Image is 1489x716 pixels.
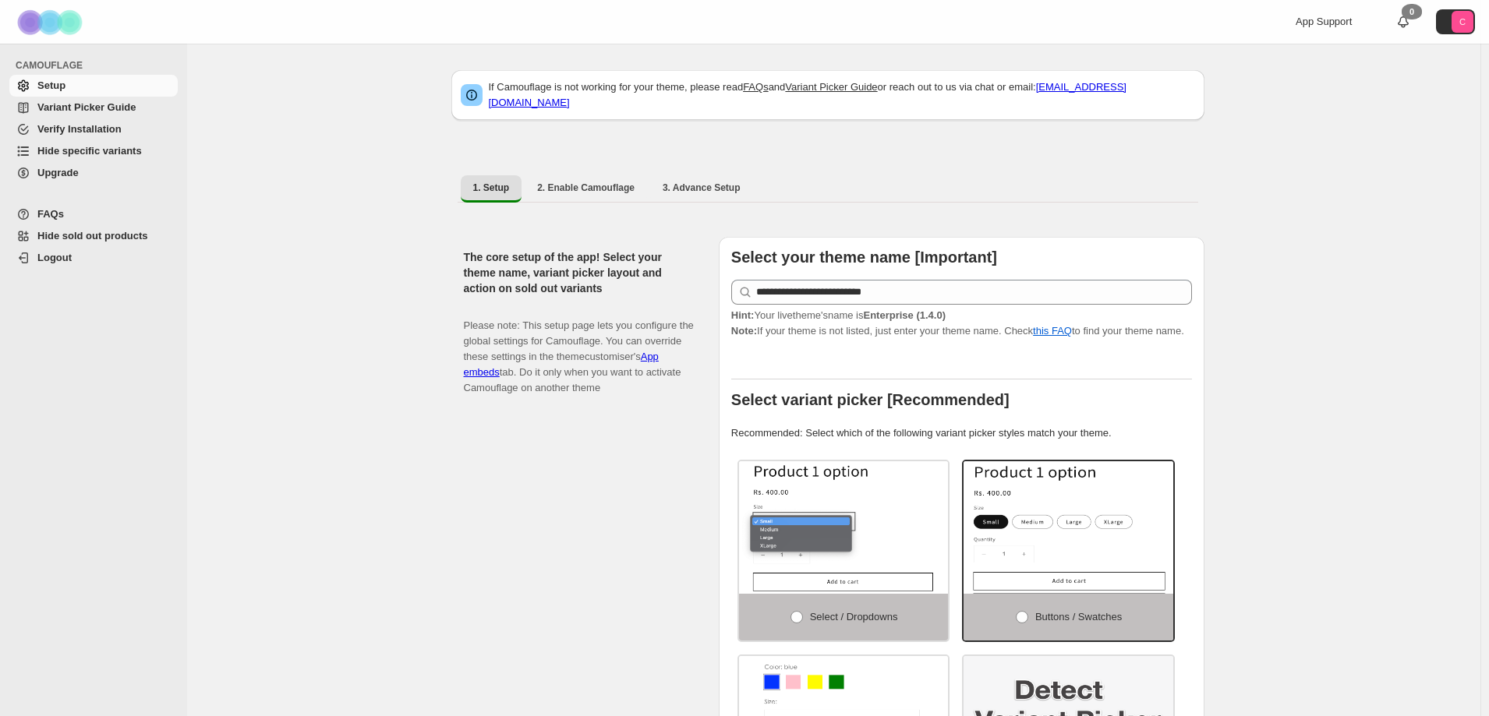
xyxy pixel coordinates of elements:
[9,75,178,97] a: Setup
[37,145,142,157] span: Hide specific variants
[37,101,136,113] span: Variant Picker Guide
[1436,9,1475,34] button: Avatar with initials C
[16,59,179,72] span: CAMOUFLAGE
[489,79,1195,111] p: If Camouflage is not working for your theme, please read and or reach out to us via chat or email:
[731,308,1192,339] p: If your theme is not listed, just enter your theme name. Check to find your theme name.
[1452,11,1473,33] span: Avatar with initials C
[537,182,635,194] span: 2. Enable Camouflage
[37,167,79,178] span: Upgrade
[1033,325,1072,337] a: this FAQ
[731,249,997,266] b: Select your theme name [Important]
[37,230,148,242] span: Hide sold out products
[9,247,178,269] a: Logout
[1402,4,1422,19] div: 0
[731,391,1010,408] b: Select variant picker [Recommended]
[731,325,757,337] strong: Note:
[37,79,65,91] span: Setup
[464,302,694,396] p: Please note: This setup page lets you configure the global settings for Camouflage. You can overr...
[731,425,1192,441] p: Recommended: Select which of the following variant picker styles match your theme.
[37,208,64,220] span: FAQs
[1035,611,1122,623] span: Buttons / Swatches
[739,461,949,594] img: Select / Dropdowns
[12,1,90,44] img: Camouflage
[785,81,877,93] a: Variant Picker Guide
[731,309,755,321] strong: Hint:
[37,252,72,263] span: Logout
[731,309,946,321] span: Your live theme's name is
[964,461,1173,594] img: Buttons / Swatches
[9,97,178,118] a: Variant Picker Guide
[863,309,946,321] strong: Enterprise (1.4.0)
[9,162,178,184] a: Upgrade
[473,182,510,194] span: 1. Setup
[9,118,178,140] a: Verify Installation
[464,249,694,296] h2: The core setup of the app! Select your theme name, variant picker layout and action on sold out v...
[1395,14,1411,30] a: 0
[37,123,122,135] span: Verify Installation
[810,611,898,623] span: Select / Dropdowns
[9,140,178,162] a: Hide specific variants
[9,225,178,247] a: Hide sold out products
[1296,16,1352,27] span: App Support
[743,81,769,93] a: FAQs
[663,182,741,194] span: 3. Advance Setup
[1459,17,1466,26] text: C
[9,203,178,225] a: FAQs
